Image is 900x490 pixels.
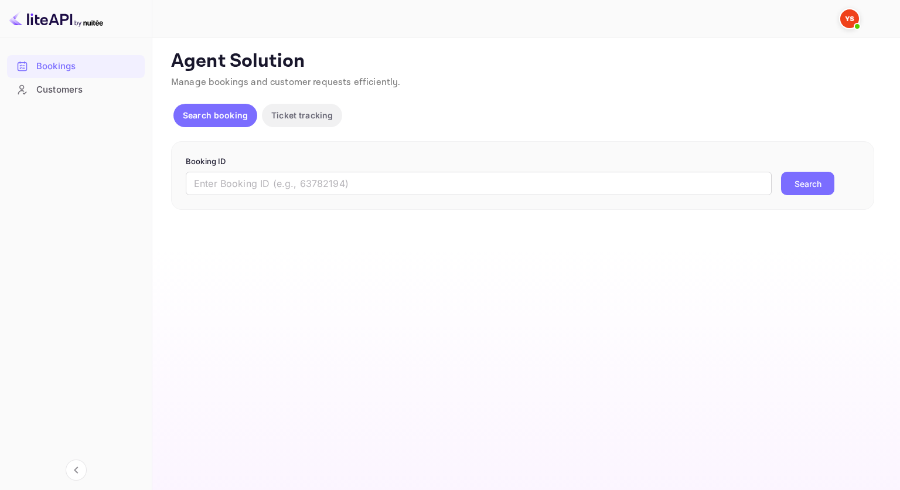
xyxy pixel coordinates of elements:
input: Enter Booking ID (e.g., 63782194) [186,172,772,195]
img: Yandex Support [840,9,859,28]
span: Manage bookings and customer requests efficiently. [171,76,401,89]
a: Bookings [7,55,145,77]
div: Customers [7,79,145,101]
div: Bookings [7,55,145,78]
div: Bookings [36,60,139,73]
p: Agent Solution [171,50,879,73]
img: LiteAPI logo [9,9,103,28]
button: Search [781,172,834,195]
button: Collapse navigation [66,460,87,481]
p: Search booking [183,109,248,121]
p: Ticket tracking [271,109,333,121]
div: Customers [36,83,139,97]
a: Customers [7,79,145,100]
p: Booking ID [186,156,860,168]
